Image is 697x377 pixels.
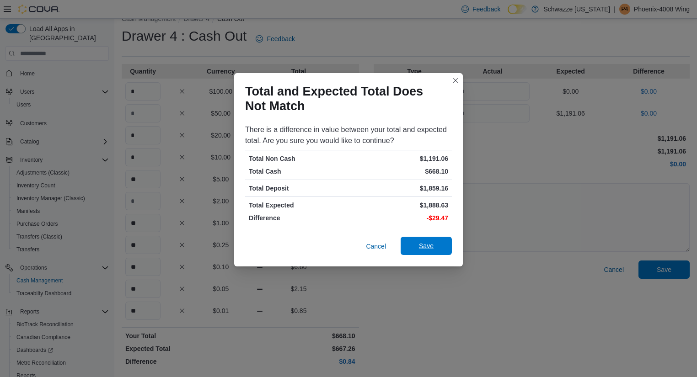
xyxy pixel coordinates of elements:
[249,201,347,210] p: Total Expected
[350,154,448,163] p: $1,191.06
[350,184,448,193] p: $1,859.16
[362,237,390,255] button: Cancel
[419,241,434,250] span: Save
[366,242,386,251] span: Cancel
[245,84,445,113] h1: Total and Expected Total Does Not Match
[350,167,448,176] p: $668.10
[249,184,347,193] p: Total Deposit
[450,75,461,86] button: Closes this modal window
[249,154,347,163] p: Total Non Cash
[350,201,448,210] p: $1,888.63
[249,167,347,176] p: Total Cash
[350,213,448,223] p: -$29.47
[401,237,452,255] button: Save
[245,124,452,146] div: There is a difference in value between your total and expected total. Are you sure you would like...
[249,213,347,223] p: Difference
